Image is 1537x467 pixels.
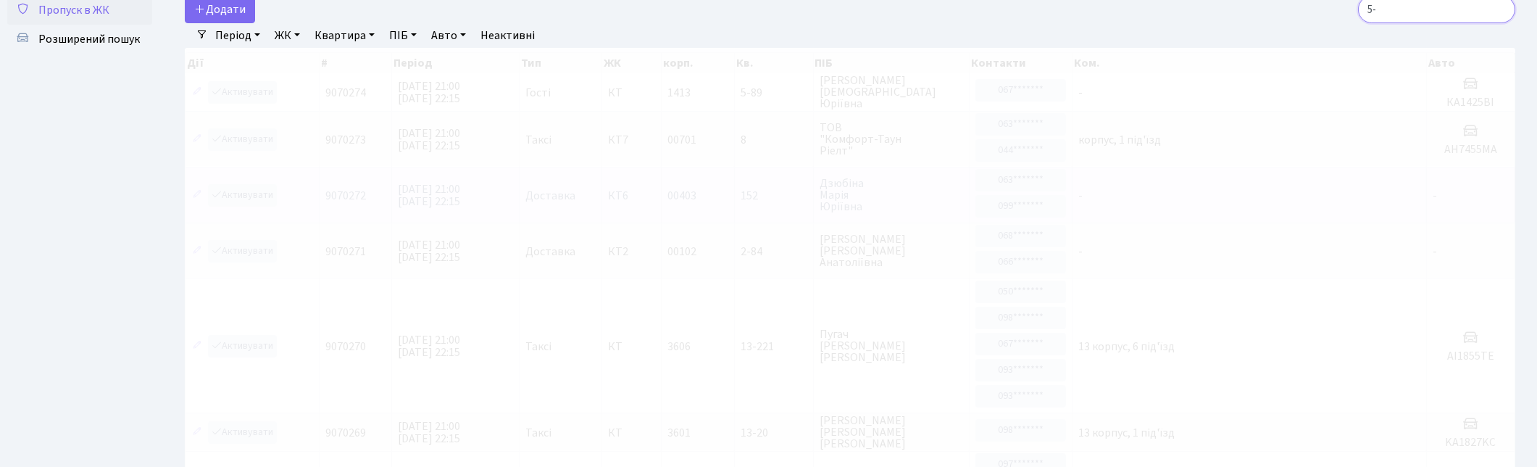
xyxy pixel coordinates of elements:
[194,1,246,17] span: Додати
[383,23,422,48] a: ПІБ
[38,2,109,18] span: Пропуск в ЖК
[269,23,306,48] a: ЖК
[425,23,472,48] a: Авто
[475,23,541,48] a: Неактивні
[7,25,152,54] a: Розширений пошук
[209,23,266,48] a: Період
[309,23,380,48] a: Квартира
[38,31,140,47] span: Розширений пошук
